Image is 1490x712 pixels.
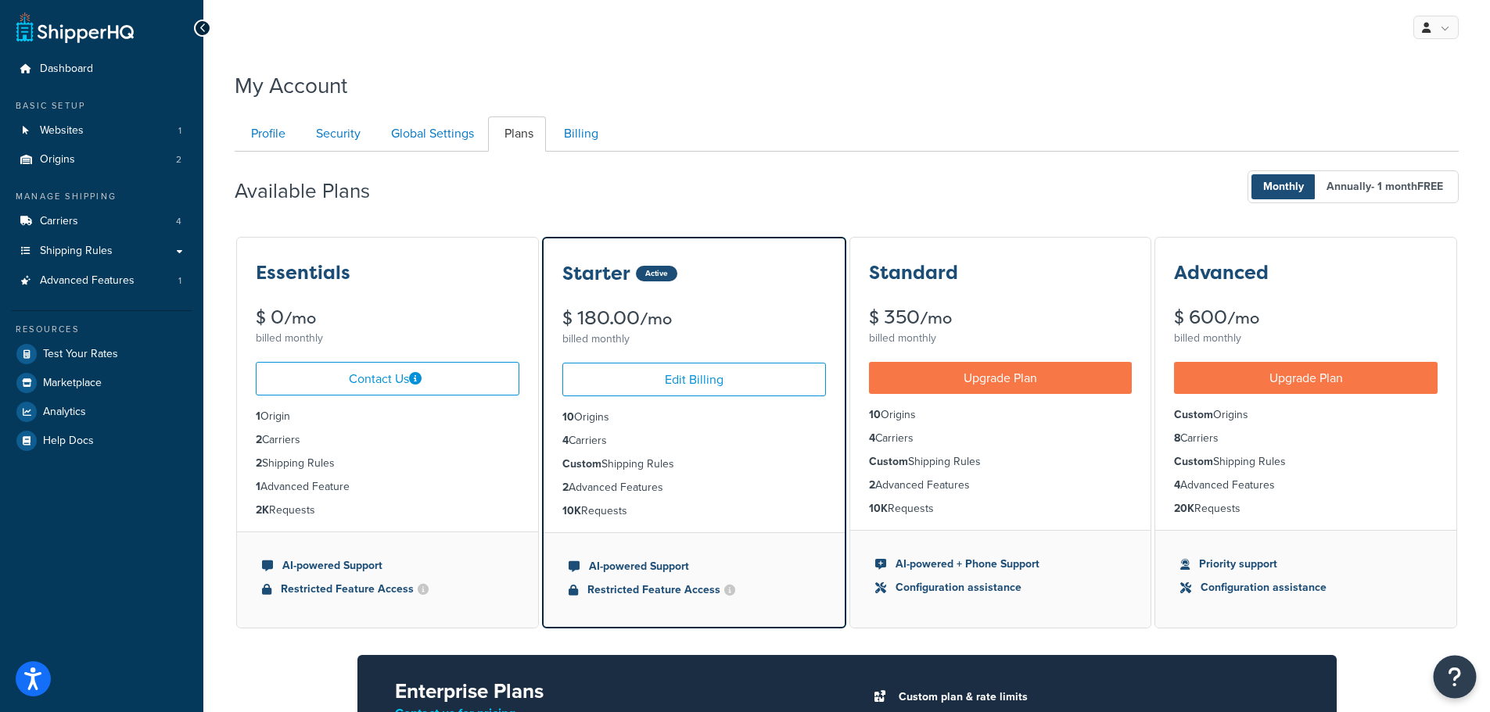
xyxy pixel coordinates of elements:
li: Carriers [1174,430,1438,447]
li: Advanced Features [869,477,1133,494]
span: 1 [178,124,181,138]
li: Requests [562,503,826,520]
small: /mo [640,308,672,330]
div: billed monthly [869,327,1133,349]
h3: Standard [869,263,958,283]
li: Origins [562,409,826,426]
a: Analytics [12,398,192,426]
strong: 10K [562,503,581,519]
a: Billing [548,116,611,152]
strong: Custom [562,456,601,472]
li: Help Docs [12,427,192,455]
div: Basic Setup [12,99,192,113]
li: Carriers [12,207,192,236]
div: Active [636,266,677,281]
li: Restricted Feature Access [569,581,820,599]
li: Origin [256,408,519,425]
li: Carriers [562,432,826,449]
strong: 4 [562,432,569,449]
strong: 4 [869,430,875,446]
span: - 1 month [1371,178,1443,195]
strong: 1 [256,478,260,495]
div: $ 180.00 [562,309,826,328]
a: Security [300,116,373,152]
strong: 8 [1174,430,1180,446]
li: Advanced Features [562,479,826,496]
span: Help Docs [43,435,94,448]
a: Websites 1 [12,116,192,145]
a: Test Your Rates [12,340,192,368]
span: Marketplace [43,377,102,390]
li: Websites [12,116,192,145]
li: Advanced Features [12,267,192,295]
button: Monthly Annually- 1 monthFREE [1248,170,1459,203]
li: Shipping Rules [869,453,1133,470]
small: /mo [1227,307,1259,329]
span: 1 [178,274,181,288]
li: Custom plan & rate limits [891,686,1299,708]
span: 2 [176,153,181,166]
a: Plans [488,116,546,152]
li: Configuration assistance [875,579,1126,596]
strong: 2 [869,477,875,493]
strong: 10 [869,406,881,423]
strong: Custom [1174,453,1213,470]
span: Annually [1315,174,1455,199]
strong: 10 [562,409,574,425]
a: Global Settings [375,116,486,152]
span: Test Your Rates [43,348,118,361]
h1: My Account [235,70,347,101]
span: Advanced Features [40,274,135,288]
a: Dashboard [12,55,192,84]
strong: Custom [869,453,908,470]
small: /mo [920,307,952,329]
a: Carriers 4 [12,207,192,236]
strong: 10K [869,500,888,517]
strong: 2 [256,455,262,471]
a: Edit Billing [562,363,826,396]
li: Shipping Rules [562,456,826,473]
li: Configuration assistance [1180,579,1431,596]
strong: 2 [256,431,262,448]
span: Analytics [43,406,86,419]
small: /mo [284,307,316,329]
h2: Enterprise Plans [395,680,822,703]
li: Shipping Rules [12,237,192,266]
div: Manage Shipping [12,190,192,203]
li: AI-powered + Phone Support [875,556,1126,573]
span: Shipping Rules [40,245,113,258]
strong: Custom [1174,406,1213,423]
li: Requests [1174,500,1438,517]
a: Origins 2 [12,145,192,174]
div: $ 0 [256,308,519,327]
li: Origins [869,406,1133,424]
li: Shipping Rules [256,455,519,472]
div: $ 600 [1174,308,1438,327]
strong: 2K [256,502,269,518]
a: Contact Us [256,362,519,395]
a: Upgrade Plan [1174,362,1438,394]
a: Upgrade Plan [869,362,1133,394]
button: Open Resource Center [1434,656,1477,699]
li: Origins [1174,406,1438,424]
a: Marketplace [12,369,192,397]
div: Resources [12,323,192,336]
li: Advanced Feature [256,478,519,496]
li: Carriers [869,430,1133,447]
li: Requests [869,500,1133,517]
h3: Advanced [1174,263,1269,283]
li: Origins [12,145,192,174]
h3: Starter [562,263,630,284]
h2: Available Plans [235,180,393,202]
strong: 1 [256,408,260,424]
a: Advanced Features 1 [12,267,192,295]
li: Shipping Rules [1174,453,1438,470]
div: billed monthly [562,328,826,350]
li: Restricted Feature Access [262,581,513,598]
div: billed monthly [256,327,519,349]
li: Carriers [256,431,519,449]
li: Requests [256,502,519,519]
a: Profile [235,116,298,152]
